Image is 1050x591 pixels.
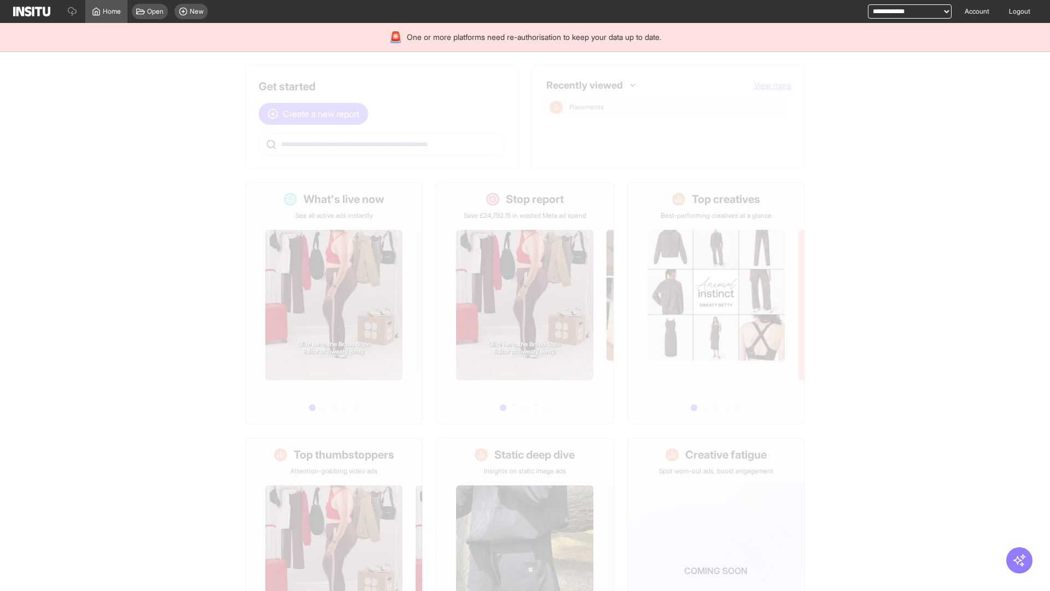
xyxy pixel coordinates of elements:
[407,32,661,43] span: One or more platforms need re-authorisation to keep your data up to date.
[389,30,402,45] div: 🚨
[147,7,164,16] span: Open
[13,7,50,16] img: Logo
[190,7,203,16] span: New
[103,7,121,16] span: Home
